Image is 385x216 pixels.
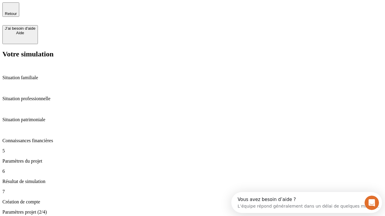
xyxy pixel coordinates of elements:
[2,148,383,154] p: 5
[2,199,383,205] p: Création de compte
[365,196,379,210] iframe: Intercom live chat
[2,117,383,122] p: Situation patrimoniale
[2,75,383,80] p: Situation familiale
[5,26,35,31] div: J’ai besoin d'aide
[2,50,383,58] h2: Votre simulation
[2,189,383,194] p: 7
[2,138,383,143] p: Connaissances financières
[6,10,148,16] div: L’équipe répond généralement dans un délai de quelques minutes.
[2,169,383,174] p: 6
[6,5,148,10] div: Vous avez besoin d’aide ?
[231,192,382,213] iframe: Intercom live chat discovery launcher
[2,179,383,184] p: Résultat de simulation
[2,25,38,44] button: J’ai besoin d'aideAide
[2,209,383,215] p: Paramètres projet (2/4)
[2,2,166,19] div: Ouvrir le Messenger Intercom
[5,11,17,16] span: Retour
[2,96,383,101] p: Situation professionnelle
[2,2,19,17] button: Retour
[2,158,383,164] p: Paramètres du projet
[5,31,35,35] div: Aide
